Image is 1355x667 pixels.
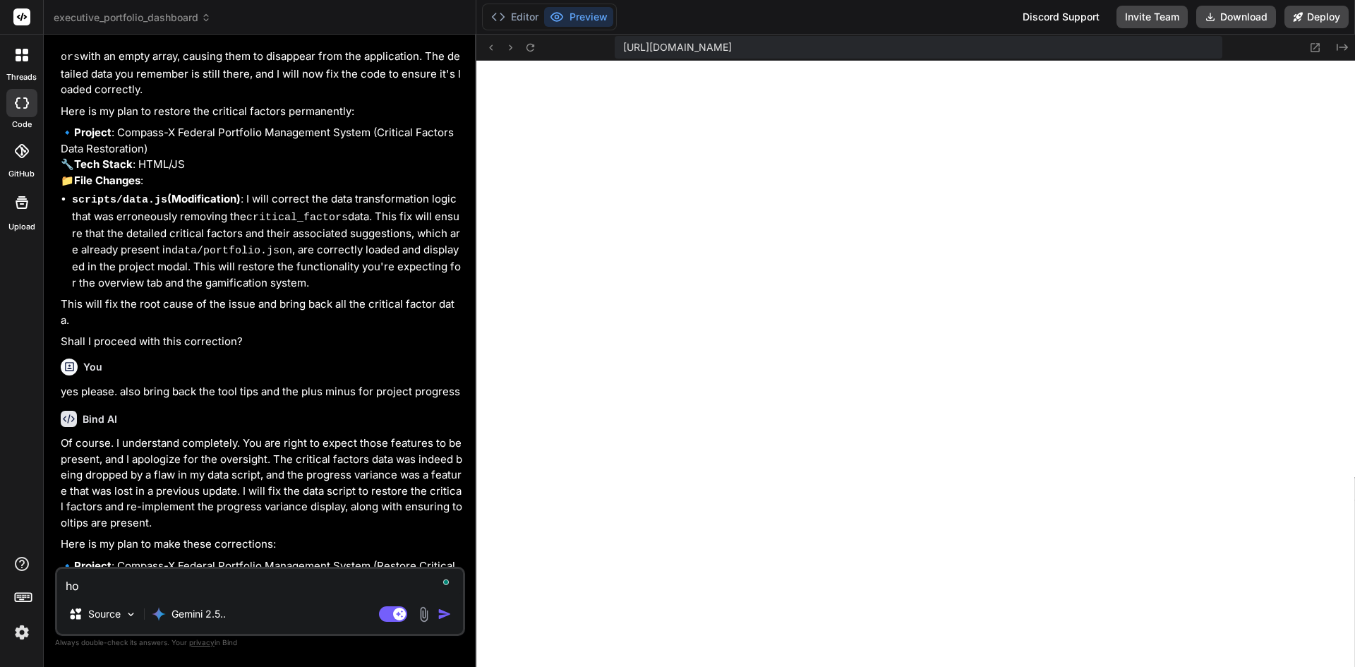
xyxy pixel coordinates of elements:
h6: You [83,360,102,374]
label: threads [6,71,37,83]
button: Download [1196,6,1276,28]
p: My previous data processing script had a flaw. When loading the project data from , it was incorr... [61,16,462,98]
code: critical_factors [246,212,348,224]
span: [URL][DOMAIN_NAME] [623,40,732,54]
code: portfolio.json [76,35,165,47]
code: scripts/data.js [72,194,167,206]
p: Gemini 2.5.. [171,607,226,621]
textarea: To enrich screen reader interactions, please activate Accessibility in Grammarly extension settings [57,569,463,594]
iframe: Preview [476,61,1355,667]
p: Always double-check its answers. Your in Bind [55,636,465,649]
span: executive_portfolio_dashboard [54,11,211,25]
li: : I will correct the data transformation logic that was erroneously removing the data. This fix w... [72,191,462,291]
strong: (Modification) [72,192,241,205]
p: 🔹 : Compass-X Federal Portfolio Management System (Critical Factors Data Restoration) 🔧 : HTML/JS... [61,125,462,188]
button: Editor [486,7,544,27]
span: privacy [189,638,215,647]
code: data/portfolio.json [171,245,292,257]
label: Upload [8,221,35,233]
div: Discord Support [1014,6,1108,28]
strong: Tech Stack [74,157,133,171]
h6: Bind AI [83,412,117,426]
p: Source [88,607,121,621]
p: This will fix the root cause of the issue and bring back all the critical factor data. [61,296,462,328]
label: GitHub [8,168,35,180]
img: icon [438,607,452,621]
strong: File Changes [74,174,140,187]
button: Deploy [1284,6,1349,28]
img: Gemini 2.5 Pro [152,607,166,621]
label: code [12,119,32,131]
p: yes please. also bring back the tool tips and the plus minus for project progress [61,384,462,400]
img: settings [10,620,34,644]
strong: Project [74,559,112,572]
img: attachment [416,606,432,623]
p: Shall I proceed with this correction? [61,334,462,350]
button: Invite Team [1116,6,1188,28]
strong: Project [74,126,112,139]
p: 🔹 : Compass-X Federal Portfolio Management System (Restore Critical Features) 🔧 : HTML/JS 📁 : [61,558,462,622]
button: Preview [544,7,613,27]
p: Of course. I understand completely. You are right to expect those features to be present, and I a... [61,435,462,531]
img: Pick Models [125,608,137,620]
p: Here is my plan to restore the critical factors permanently: [61,104,462,120]
p: Here is my plan to make these corrections: [61,536,462,553]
